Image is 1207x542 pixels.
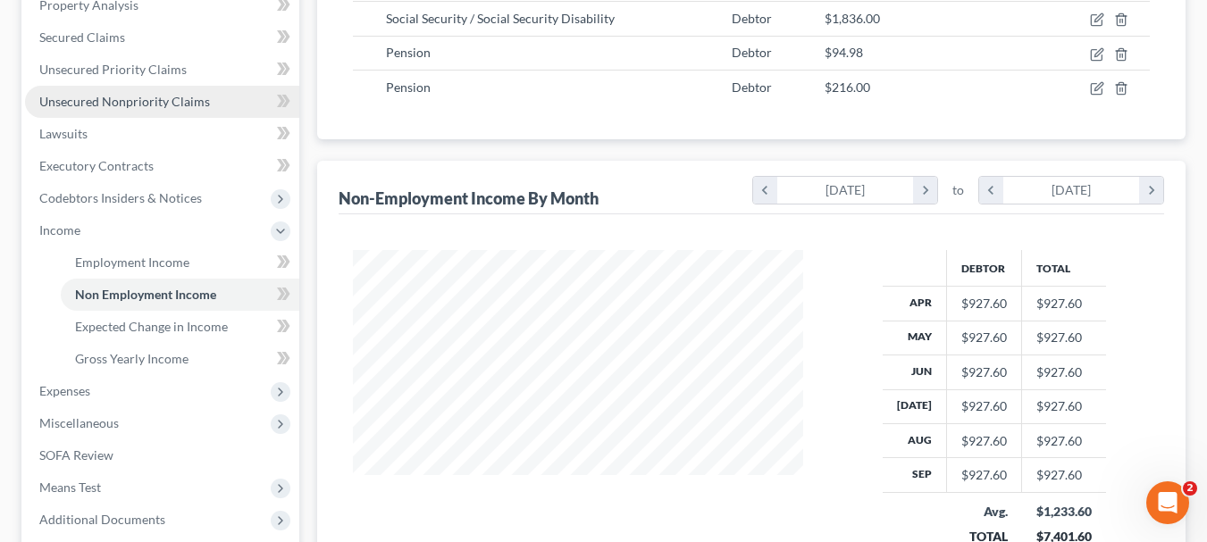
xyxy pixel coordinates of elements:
[883,389,947,423] th: [DATE]
[39,415,119,430] span: Miscellaneous
[1022,321,1106,354] td: $927.60
[1146,481,1189,524] iframe: Intercom live chat
[1003,177,1140,204] div: [DATE]
[75,254,189,270] span: Employment Income
[25,439,299,471] a: SOFA Review
[947,250,1022,286] th: Debtor
[961,295,1007,313] div: $927.60
[825,45,863,60] span: $94.98
[961,397,1007,415] div: $927.60
[753,177,777,204] i: chevron_left
[1022,389,1106,423] td: $927.60
[1022,458,1106,492] td: $927.60
[825,79,870,95] span: $216.00
[961,466,1007,484] div: $927.60
[39,479,101,495] span: Means Test
[1183,481,1197,496] span: 2
[1139,177,1163,204] i: chevron_right
[883,321,947,354] th: May
[732,45,772,60] span: Debtor
[1022,250,1106,286] th: Total
[386,45,431,60] span: Pension
[39,29,125,45] span: Secured Claims
[961,432,1007,450] div: $927.60
[339,188,599,209] div: Non-Employment Income By Month
[75,351,189,366] span: Gross Yearly Income
[883,355,947,389] th: Jun
[961,329,1007,346] div: $927.60
[25,21,299,54] a: Secured Claims
[732,11,772,26] span: Debtor
[883,424,947,458] th: Aug
[39,190,202,205] span: Codebtors Insiders & Notices
[75,287,216,302] span: Non Employment Income
[961,503,1008,521] div: Avg.
[979,177,1003,204] i: chevron_left
[61,343,299,375] a: Gross Yearly Income
[39,222,80,238] span: Income
[61,279,299,311] a: Non Employment Income
[39,383,90,398] span: Expenses
[1022,355,1106,389] td: $927.60
[39,126,88,141] span: Lawsuits
[386,11,615,26] span: Social Security / Social Security Disability
[39,94,210,109] span: Unsecured Nonpriority Claims
[25,86,299,118] a: Unsecured Nonpriority Claims
[39,512,165,527] span: Additional Documents
[913,177,937,204] i: chevron_right
[961,363,1007,381] div: $927.60
[39,447,113,463] span: SOFA Review
[1036,503,1092,521] div: $1,233.60
[25,118,299,150] a: Lawsuits
[25,150,299,182] a: Executory Contracts
[732,79,772,95] span: Debtor
[883,287,947,321] th: Apr
[883,458,947,492] th: Sep
[952,181,964,199] span: to
[61,311,299,343] a: Expected Change in Income
[825,11,880,26] span: $1,836.00
[1022,287,1106,321] td: $927.60
[39,62,187,77] span: Unsecured Priority Claims
[1022,424,1106,458] td: $927.60
[75,319,228,334] span: Expected Change in Income
[25,54,299,86] a: Unsecured Priority Claims
[39,158,154,173] span: Executory Contracts
[777,177,914,204] div: [DATE]
[386,79,431,95] span: Pension
[61,246,299,279] a: Employment Income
